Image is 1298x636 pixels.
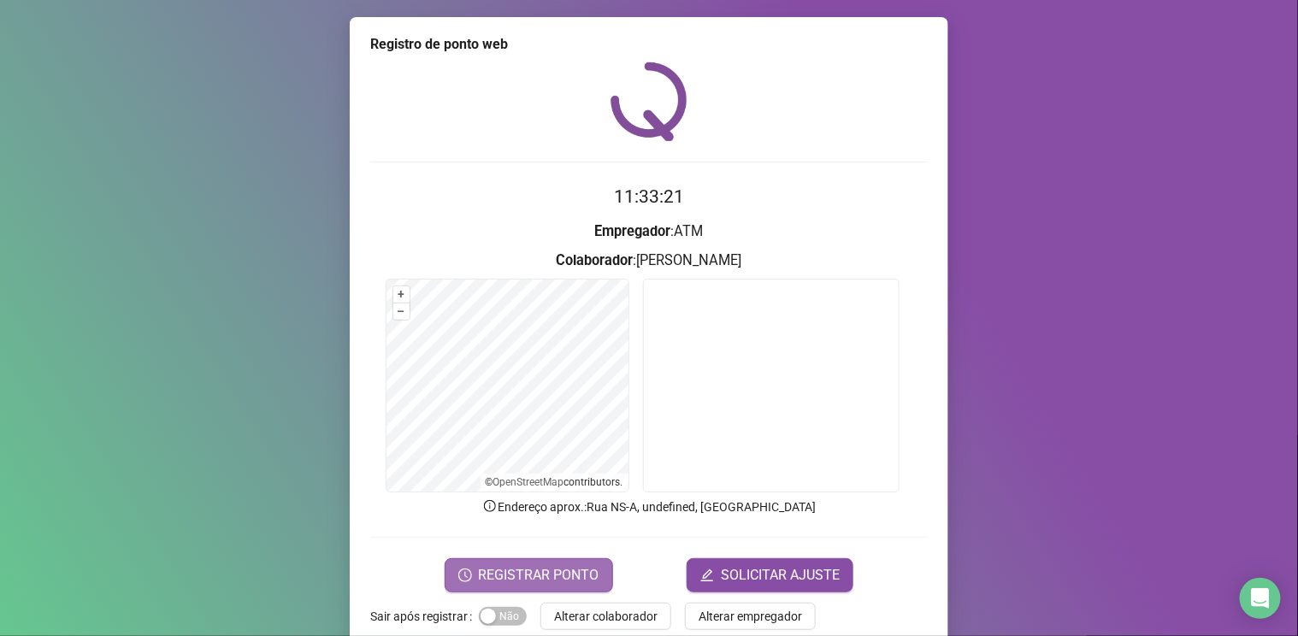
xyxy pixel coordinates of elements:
a: OpenStreetMap [493,476,564,488]
button: Alterar empregador [685,603,816,630]
button: – [393,303,410,320]
p: Endereço aprox. : Rua NS-A, undefined, [GEOGRAPHIC_DATA] [370,498,928,516]
time: 11:33:21 [614,186,684,207]
button: + [393,286,410,303]
button: REGISTRAR PONTO [445,558,613,592]
h3: : [PERSON_NAME] [370,250,928,272]
span: info-circle [482,498,498,514]
span: SOLICITAR AJUSTE [721,565,840,586]
span: Alterar empregador [699,607,802,626]
li: © contributors. [486,476,623,488]
span: Alterar colaborador [554,607,658,626]
span: clock-circle [458,568,472,582]
h3: : ATM [370,221,928,243]
div: Open Intercom Messenger [1240,578,1281,619]
label: Sair após registrar [370,603,479,630]
span: REGISTRAR PONTO [479,565,599,586]
button: editSOLICITAR AJUSTE [687,558,853,592]
img: QRPoint [611,62,687,141]
button: Alterar colaborador [540,603,671,630]
span: edit [700,568,714,582]
div: Registro de ponto web [370,34,928,55]
strong: Colaborador [557,252,634,268]
strong: Empregador [595,223,671,239]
